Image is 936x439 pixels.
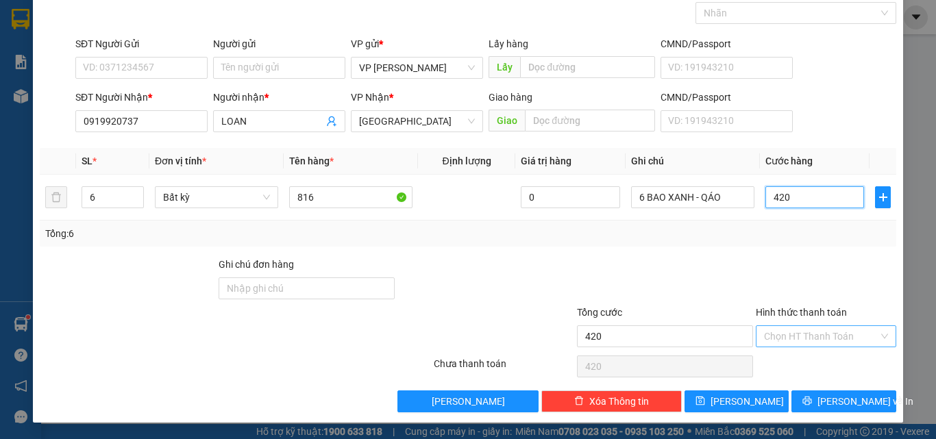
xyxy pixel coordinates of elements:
[79,50,90,61] span: phone
[574,396,584,407] span: delete
[765,155,813,166] span: Cước hàng
[489,92,532,103] span: Giao hàng
[520,56,655,78] input: Dọc đường
[756,307,847,318] label: Hình thức thanh toán
[442,155,491,166] span: Định lượng
[289,155,334,166] span: Tên hàng
[359,58,475,78] span: VP Phan Rí
[489,56,520,78] span: Lấy
[219,277,395,299] input: Ghi chú đơn hàng
[351,36,483,51] div: VP gửi
[661,90,793,105] div: CMND/Passport
[577,307,622,318] span: Tổng cước
[489,38,528,49] span: Lấy hàng
[75,36,208,51] div: SĐT Người Gửi
[351,92,389,103] span: VP Nhận
[79,9,194,26] b: [PERSON_NAME]
[661,36,793,51] div: CMND/Passport
[219,259,294,270] label: Ghi chú đơn hàng
[875,186,891,208] button: plus
[817,394,913,409] span: [PERSON_NAME] và In
[155,155,206,166] span: Đơn vị tính
[521,186,619,208] input: 0
[82,155,93,166] span: SL
[6,86,228,108] b: GỬI : VP [PERSON_NAME]
[541,390,682,412] button: deleteXóa Thông tin
[432,356,576,380] div: Chưa thanh toán
[791,390,896,412] button: printer[PERSON_NAME] và In
[326,116,337,127] span: user-add
[45,226,362,241] div: Tổng: 6
[802,396,812,407] span: printer
[432,394,505,409] span: [PERSON_NAME]
[359,111,475,131] span: Sài Gòn
[6,6,75,75] img: logo.jpg
[289,186,412,208] input: VD: Bàn, Ghế
[631,186,754,208] input: Ghi Chú
[525,110,655,131] input: Dọc đường
[163,187,270,208] span: Bất kỳ
[711,394,784,409] span: [PERSON_NAME]
[685,390,789,412] button: save[PERSON_NAME]
[521,155,571,166] span: Giá trị hàng
[489,110,525,131] span: Giao
[876,192,890,203] span: plus
[6,47,261,64] li: 02523854854
[45,186,67,208] button: delete
[213,90,345,105] div: Người nhận
[589,394,649,409] span: Xóa Thông tin
[75,90,208,105] div: SĐT Người Nhận
[213,36,345,51] div: Người gửi
[6,30,261,47] li: 01 [PERSON_NAME]
[626,148,760,175] th: Ghi chú
[79,33,90,44] span: environment
[695,396,705,407] span: save
[397,390,538,412] button: [PERSON_NAME]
